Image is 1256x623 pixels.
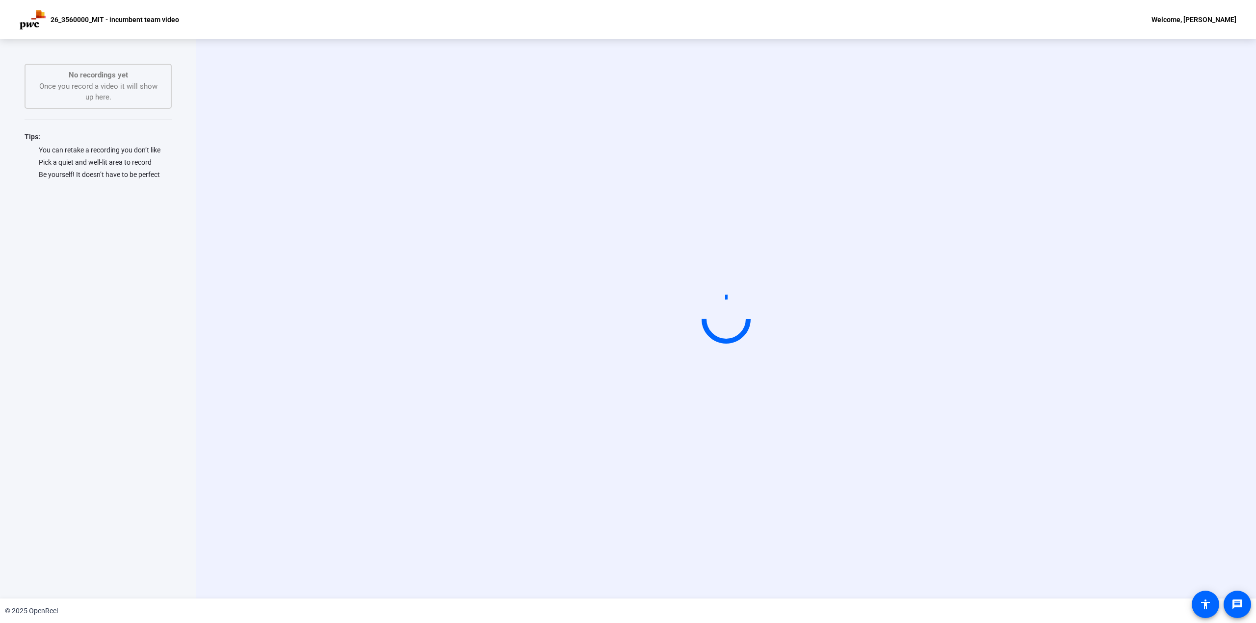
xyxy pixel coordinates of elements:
mat-icon: message [1231,598,1243,610]
mat-icon: accessibility [1200,598,1211,610]
img: OpenReel logo [20,10,46,29]
div: © 2025 OpenReel [5,606,58,616]
div: Once you record a video it will show up here. [35,70,161,103]
div: Tips: [25,131,172,143]
p: 26_3560000_MIT - incumbent team video [51,14,179,25]
div: You can retake a recording you don’t like [25,145,172,155]
div: Welcome, [PERSON_NAME] [1151,14,1236,25]
div: Pick a quiet and well-lit area to record [25,157,172,167]
div: Be yourself! It doesn’t have to be perfect [25,170,172,179]
p: No recordings yet [35,70,161,81]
